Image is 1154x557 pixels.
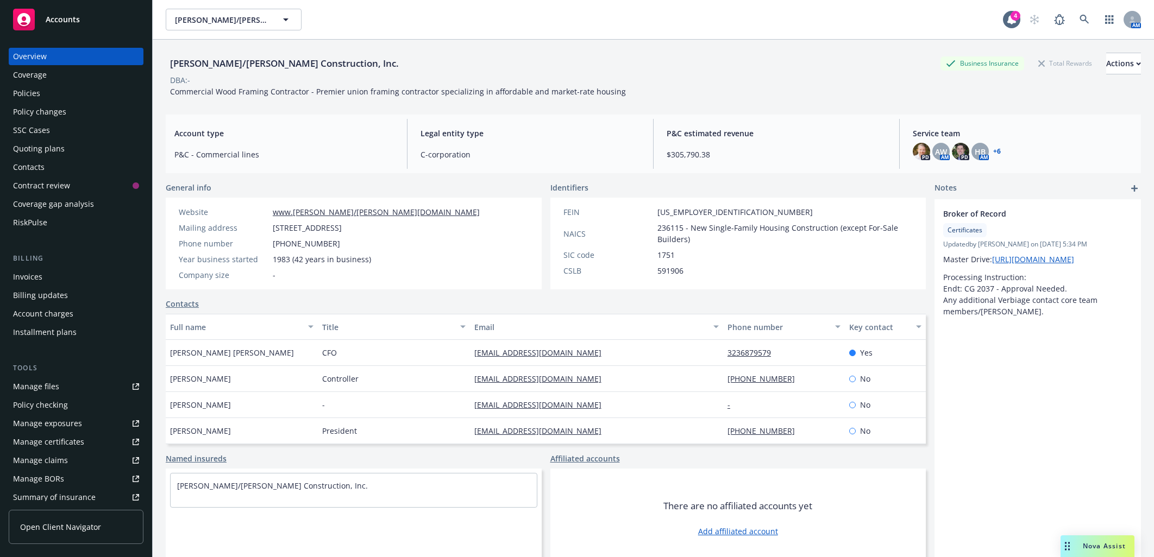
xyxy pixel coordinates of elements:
[943,208,1104,219] span: Broker of Record
[179,269,268,281] div: Company size
[13,452,68,469] div: Manage claims
[860,347,873,358] span: Yes
[860,425,870,436] span: No
[166,314,318,340] button: Full name
[179,238,268,249] div: Phone number
[13,85,40,102] div: Policies
[1061,535,1074,557] div: Drag to move
[563,206,653,218] div: FEIN
[9,66,143,84] a: Coverage
[170,399,231,410] span: [PERSON_NAME]
[1061,535,1134,557] button: Nova Assist
[1106,53,1141,74] button: Actions
[849,321,910,333] div: Key contact
[174,149,394,160] span: P&C - Commercial lines
[563,265,653,276] div: CSLB
[657,222,913,245] span: 236115 - New Single-Family Housing Construction (except For-Sale Builders)
[727,374,804,384] a: [PHONE_NUMBER]
[9,4,143,35] a: Accounts
[322,373,359,384] span: Controller
[935,199,1141,326] div: Broker of RecordCertificatesUpdatedby [PERSON_NAME] on [DATE] 5:34 PMMaster Drive:[URL][DOMAIN_NA...
[943,271,1132,317] p: Processing Instruction: Endt: CG 2037 - Approval Needed. Any additional Verbiage contact core tea...
[470,314,723,340] button: Email
[9,48,143,65] a: Overview
[273,238,340,249] span: [PHONE_NUMBER]
[723,314,845,340] button: Phone number
[913,128,1132,139] span: Service team
[170,373,231,384] span: [PERSON_NAME]
[663,499,812,512] span: There are no affiliated accounts yet
[13,195,94,213] div: Coverage gap analysis
[13,177,70,194] div: Contract review
[13,66,47,84] div: Coverage
[13,103,66,121] div: Policy changes
[13,287,68,304] div: Billing updates
[9,489,143,506] a: Summary of insurance
[9,122,143,139] a: SSC Cases
[860,373,870,384] span: No
[166,182,211,193] span: General info
[179,254,268,265] div: Year business started
[935,182,957,195] span: Notes
[273,207,480,217] a: www.[PERSON_NAME]/[PERSON_NAME][DOMAIN_NAME]
[46,15,80,24] span: Accounts
[13,470,64,488] div: Manage BORs
[13,378,59,395] div: Manage files
[9,195,143,213] a: Coverage gap analysis
[322,399,325,410] span: -
[975,146,986,157] span: HB
[860,399,870,410] span: No
[13,268,42,286] div: Invoices
[657,265,683,276] span: 591906
[20,521,101,533] span: Open Client Navigator
[9,415,143,432] a: Manage exposures
[935,146,947,157] span: AW
[9,253,143,264] div: Billing
[474,426,610,436] a: [EMAIL_ADDRESS][DOMAIN_NAME]
[179,222,268,233] div: Mailing address
[9,177,143,194] a: Contract review
[948,225,982,235] span: Certificates
[1011,11,1020,21] div: 4
[273,222,342,233] span: [STREET_ADDRESS]
[166,453,227,464] a: Named insureds
[9,214,143,231] a: RiskPulse
[273,254,371,265] span: 1983 (42 years in business)
[1083,541,1126,550] span: Nova Assist
[166,56,403,71] div: [PERSON_NAME]/[PERSON_NAME] Construction, Inc.
[913,143,930,160] img: photo
[175,14,269,26] span: [PERSON_NAME]/[PERSON_NAME] Construction, Inc.
[9,433,143,451] a: Manage certificates
[943,254,1132,265] p: Master Drive:
[550,453,620,464] a: Affiliated accounts
[170,321,302,333] div: Full name
[993,148,1001,155] a: +6
[170,86,626,97] span: Commercial Wood Framing Contractor - Premier union framing contractor specializing in affordable ...
[9,363,143,374] div: Tools
[13,159,45,176] div: Contacts
[322,321,454,333] div: Title
[657,249,675,261] span: 1751
[727,321,829,333] div: Phone number
[174,128,394,139] span: Account type
[727,400,739,410] a: -
[170,347,294,358] span: [PERSON_NAME] [PERSON_NAME]
[421,128,640,139] span: Legal entity type
[9,324,143,341] a: Installment plans
[727,347,780,358] a: 3236879579
[421,149,640,160] span: C-corporation
[322,425,357,436] span: President
[474,374,610,384] a: [EMAIL_ADDRESS][DOMAIN_NAME]
[13,48,47,65] div: Overview
[1033,56,1097,70] div: Total Rewards
[13,433,84,451] div: Manage certificates
[9,85,143,102] a: Policies
[1099,9,1120,30] a: Switch app
[9,305,143,322] a: Account charges
[1024,9,1045,30] a: Start snowing
[667,149,886,160] span: $305,790.38
[563,249,653,261] div: SIC code
[940,56,1024,70] div: Business Insurance
[177,480,368,491] a: [PERSON_NAME]/[PERSON_NAME] Construction, Inc.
